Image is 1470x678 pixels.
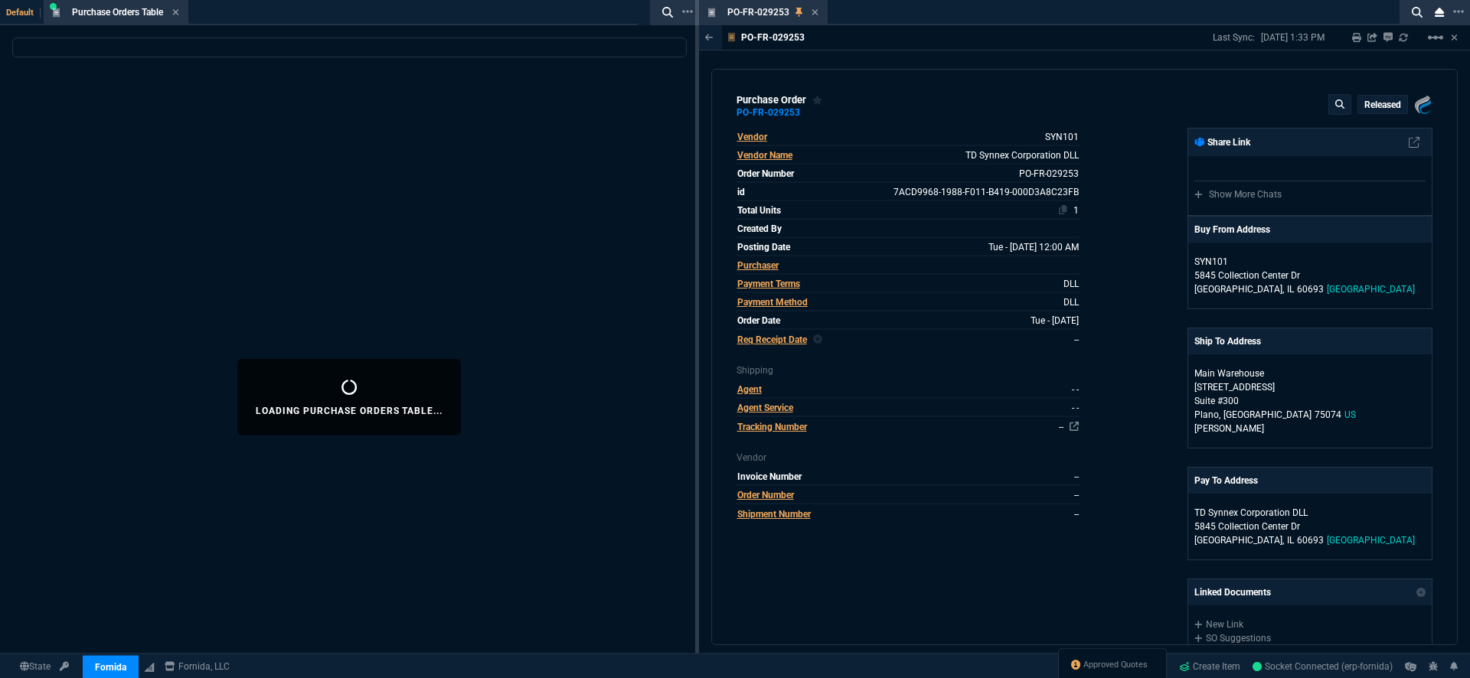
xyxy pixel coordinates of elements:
[737,166,1080,183] tr: undefined
[1261,31,1325,44] p: [DATE] 1:33 PM
[737,242,790,253] span: Posting Date
[737,487,1080,504] tr: undefined
[1194,535,1284,546] span: [GEOGRAPHIC_DATA],
[72,7,163,18] span: Purchase Orders Table
[1364,99,1401,111] p: Released
[727,7,789,18] span: PO-FR-029253
[741,31,805,44] p: PO-FR-029253
[1426,28,1445,47] mat-icon: Example home icon
[737,129,1080,146] tr: undefined
[1076,223,1079,234] span: undefined
[737,507,1080,522] tr: undefined
[1073,205,1079,216] span: 1
[1287,284,1294,295] span: IL
[160,660,234,673] a: msbcCompanyName
[1194,135,1250,149] p: Share Link
[656,3,679,21] nx-icon: Search
[1194,269,1426,282] p: 5845 Collection Center Dr
[1194,223,1270,236] p: Buy From Address
[737,205,781,216] span: Total Units
[1194,618,1426,631] a: New Link
[1429,3,1450,21] nx-icon: Close Workbench
[55,660,73,673] a: API TOKEN
[1451,31,1458,44] a: Hide Workbench
[737,295,1080,311] tr: undefined
[1194,631,1426,645] a: SO Suggestions
[737,203,1080,220] tr: undefined
[1194,367,1341,380] p: Main Warehouse
[737,130,767,144] div: Vendor
[1031,315,1079,326] span: When the order was created
[1223,409,1312,420] span: [GEOGRAPHIC_DATA]
[812,7,818,19] nx-icon: Close Tab
[1072,403,1079,413] span: - -
[737,279,800,289] span: Payment Terms
[1194,409,1220,420] span: Plano,
[172,7,179,19] nx-icon: Close Tab
[737,490,794,500] span: Order Number
[682,5,693,19] nx-icon: Open New Tab
[737,148,1080,165] tr: undefined
[813,333,822,347] nx-icon: Clear selected rep
[737,240,1080,256] tr: undefined
[1344,409,1356,420] span: US
[1194,380,1426,394] p: [STREET_ADDRESS]
[737,382,1080,399] tr: undefined
[737,334,807,345] span: Req Receipt Date
[1406,3,1429,21] nx-icon: Search
[705,32,714,43] nx-icon: Back to Table
[1045,132,1079,142] span: SYN101
[737,260,779,271] span: Purchaser
[1253,661,1393,672] span: Socket Connected (erp-fornida)
[1327,284,1415,295] span: [GEOGRAPHIC_DATA]
[737,112,800,114] a: PO-FR-029253
[737,297,808,308] span: Payment Method
[737,419,1080,435] tr: undefined
[1194,284,1284,295] span: [GEOGRAPHIC_DATA],
[737,451,1080,464] p: Vendor
[737,469,1080,486] tr: undefined
[893,187,1079,197] span: See Marketplace Order
[1297,284,1324,295] span: 60693
[737,168,794,179] span: Order Number
[1194,334,1261,348] p: Ship To Address
[1194,520,1426,533] p: 5845 Collection Center Dr
[737,258,1080,275] tr: undefined
[1019,168,1079,179] a: PO-FR-029253
[15,660,55,673] a: Global State
[1173,655,1246,678] a: Create Item
[737,509,811,520] span: Shipment Number
[737,187,745,197] span: id
[1194,474,1258,487] p: Pay To Address
[1253,660,1393,673] a: llstrLJMMlokoP8yAABF
[737,332,1080,347] tr: undefined
[737,384,762,395] span: Agent
[737,221,1080,238] tr: undefined
[1315,409,1341,420] span: 75074
[1327,535,1415,546] span: [GEOGRAPHIC_DATA]
[1074,334,1079,345] span: --
[737,223,782,234] span: Created By
[1074,471,1079,482] span: --
[1194,585,1271,599] p: Linked Documents
[737,471,802,482] span: Invoice Number
[1074,490,1079,500] a: --
[737,403,793,413] span: Agent Service
[988,242,1079,253] span: 2025-09-02T00:00:00.000Z
[737,363,1080,377] p: Shipping
[737,94,823,106] div: purchase order
[1194,255,1341,269] p: SYN101
[737,400,1080,417] tr: undefined
[1213,31,1261,44] p: Last Sync:
[737,148,792,162] div: Vendor Name
[1063,279,1079,289] span: DLL
[1194,189,1282,200] a: Show More Chats
[6,8,41,18] span: Default
[1194,422,1426,435] p: [PERSON_NAME]
[1194,506,1341,520] p: TD Synnex Corporation DLL
[1083,659,1148,671] span: Approved Quotes
[737,313,1080,330] tr: When the order was created
[1063,297,1079,308] span: DLL
[812,94,823,106] div: Add to Watchlist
